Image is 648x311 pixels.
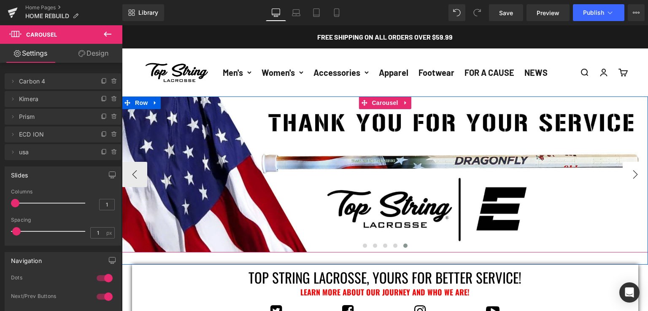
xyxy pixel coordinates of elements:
a: Design [63,44,124,63]
a: FOR A CAUSE [343,42,392,52]
span: HOME REBUILD [25,13,69,19]
a: Expand / Collapse [28,71,39,84]
button: Redo [469,4,486,21]
a: Preview [526,4,570,21]
span: ECD ION [19,126,90,142]
a: Home Pages [25,4,122,11]
a: Expand / Collapse [278,71,289,84]
span: Kimera [19,91,90,107]
button: Undo [448,4,465,21]
summary: Accessories [192,40,247,54]
div: Next/Prev Buttons [11,293,88,302]
span: Row [11,71,28,84]
button: More [628,4,645,21]
div: Spacing [11,217,115,223]
a: Tablet [306,4,327,21]
span: Carousel [26,31,57,38]
div: Columns [11,189,115,195]
a: NEWS [402,42,426,52]
div: Navigation [11,252,42,264]
div: Dots [11,274,88,283]
span: Carousel [248,71,278,84]
a: New Library [122,4,164,21]
a: Mobile [327,4,347,21]
span: Save [499,8,513,17]
img: Top String Lacrosse [20,38,91,57]
span: px [106,230,113,236]
div: TOP STRING LACROSSE, YOURS FOR BETTER SERVICE! [16,239,510,265]
span: Publish [583,9,604,16]
span: Prism [19,109,90,125]
span: Carbon 4 [19,73,90,89]
span: Library [138,9,158,16]
a: Desktop [266,4,286,21]
div: Slides [11,167,28,179]
a: Laptop [286,4,306,21]
button: Publish [573,4,624,21]
summary: Women's [140,40,181,54]
summary: Men's [101,40,130,54]
a: Apparel [257,42,286,52]
div: Open Intercom Messenger [619,282,640,303]
p: FREE SHIPPING ON ALL ORDERS OVER $59.99 [195,6,331,17]
a: Footwear [297,42,332,52]
span: Preview [537,8,559,17]
a: LEARN MORE ABOUT OUR JOURNEY AND WHO WE ARE! [178,261,348,272]
span: usa [19,144,90,160]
